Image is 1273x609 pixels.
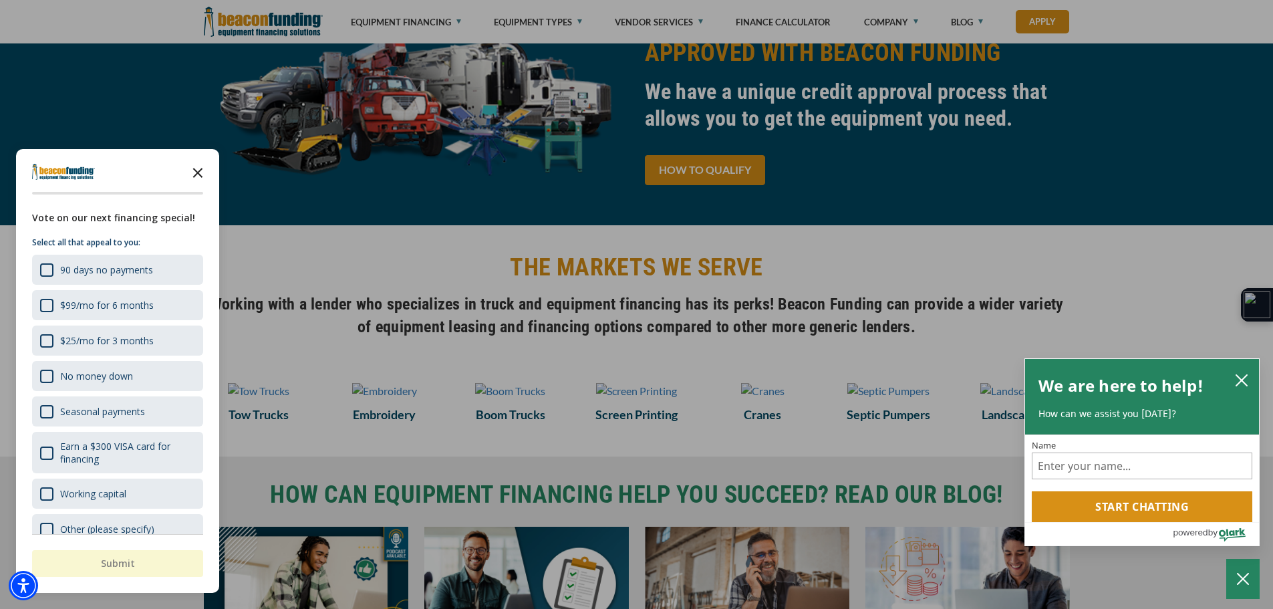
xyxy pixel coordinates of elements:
[1173,523,1259,545] a: Powered by Olark
[1173,524,1208,541] span: powered
[9,571,38,600] div: Accessibility Menu
[60,263,153,276] div: 90 days no payments
[32,396,203,427] div: Seasonal payments
[1208,524,1218,541] span: by
[1231,370,1252,389] button: close chatbox
[32,255,203,285] div: 90 days no payments
[184,158,211,185] button: Close the survey
[60,370,133,382] div: No money down
[1024,358,1260,547] div: olark chatbox
[32,361,203,391] div: No money down
[32,326,203,356] div: $25/mo for 3 months
[60,487,126,500] div: Working capital
[1226,559,1260,599] button: Close Chatbox
[32,290,203,320] div: $99/mo for 6 months
[32,550,203,577] button: Submit
[1038,407,1246,420] p: How can we assist you [DATE]?
[32,164,95,180] img: Company logo
[32,432,203,473] div: Earn a $300 VISA card for financing
[32,514,203,544] div: Other (please specify)
[60,523,154,535] div: Other (please specify)
[32,236,203,249] p: Select all that appeal to you:
[60,299,154,312] div: $99/mo for 6 months
[60,334,154,347] div: $25/mo for 3 months
[1032,453,1252,479] input: Name
[1038,372,1204,399] h2: We are here to help!
[32,211,203,225] div: Vote on our next financing special!
[1032,491,1252,522] button: Start chatting
[16,149,219,593] div: Survey
[32,479,203,509] div: Working capital
[1032,441,1252,450] label: Name
[60,440,195,465] div: Earn a $300 VISA card for financing
[60,405,145,418] div: Seasonal payments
